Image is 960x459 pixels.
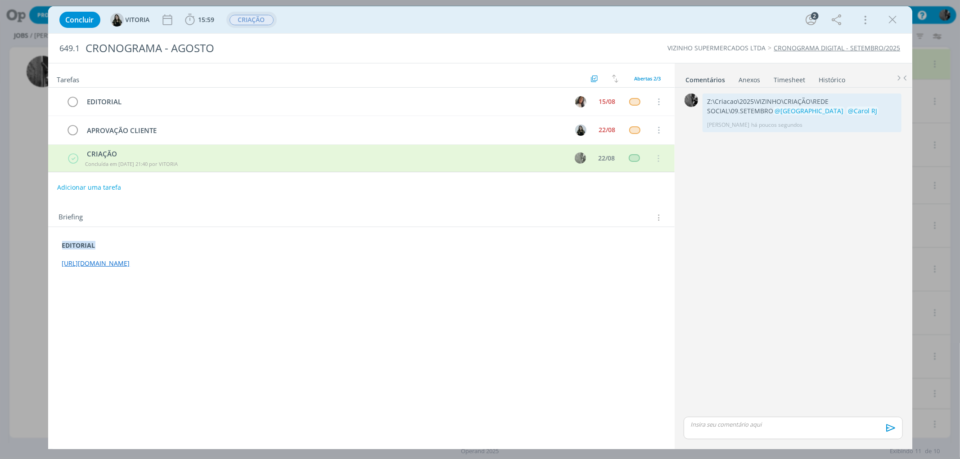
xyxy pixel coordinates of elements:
a: CRONOGRAMA DIGITAL - SETEMBRO/2025 [774,44,901,52]
div: CRONOGRAMA - AGOSTO [82,37,546,59]
a: VIZINHO SUPERMERCADOS LTDA [668,44,766,52]
span: @[GEOGRAPHIC_DATA] [775,107,843,115]
span: Concluída em [DATE] 21:40 por VITORIA [85,160,178,167]
div: APROVAÇÃO CLIENTE [83,125,567,136]
div: 15/08 [599,98,616,105]
img: V [110,13,124,27]
div: 2 [811,12,819,20]
img: C [575,96,586,107]
button: Concluir [59,12,100,28]
a: [URL][DOMAIN_NAME] [62,259,130,267]
span: VITORIA [126,17,150,23]
span: Briefing [59,212,83,223]
span: Concluir [66,16,94,23]
div: Anexos [739,76,761,85]
span: há poucos segundos [751,121,802,129]
span: @Carol RJ [848,107,877,115]
img: V [575,125,586,136]
button: C [574,95,588,108]
div: 22/08 [599,127,616,133]
span: Abertas 2/3 [635,75,661,82]
a: Comentários [685,71,726,85]
div: dialog [48,6,912,449]
span: 15:59 [198,15,215,24]
strong: EDITORIAL [62,241,95,250]
div: EDITORIAL [83,96,567,107]
a: Timesheet [774,71,806,85]
button: 2 [804,13,818,27]
div: CRIAÇÃO [83,149,566,159]
div: 22/08 [599,155,615,161]
span: CRIAÇÃO [230,15,274,25]
img: P [685,94,698,107]
img: arrow-down-up.svg [612,75,618,83]
p: [PERSON_NAME] [707,121,749,129]
button: VVITORIA [110,13,150,27]
button: Adicionar uma tarefa [57,179,122,196]
span: Tarefas [57,73,80,84]
button: V [574,123,588,137]
span: 649.1 [60,44,80,53]
a: Histórico [819,71,846,85]
button: 15:59 [183,13,217,27]
p: Z:\Criacao\2025\VIZINHO\CRIAÇÃO\REDE SOCIAL\09.SETEMBRO [707,97,897,116]
button: CRIAÇÃO [229,14,274,26]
